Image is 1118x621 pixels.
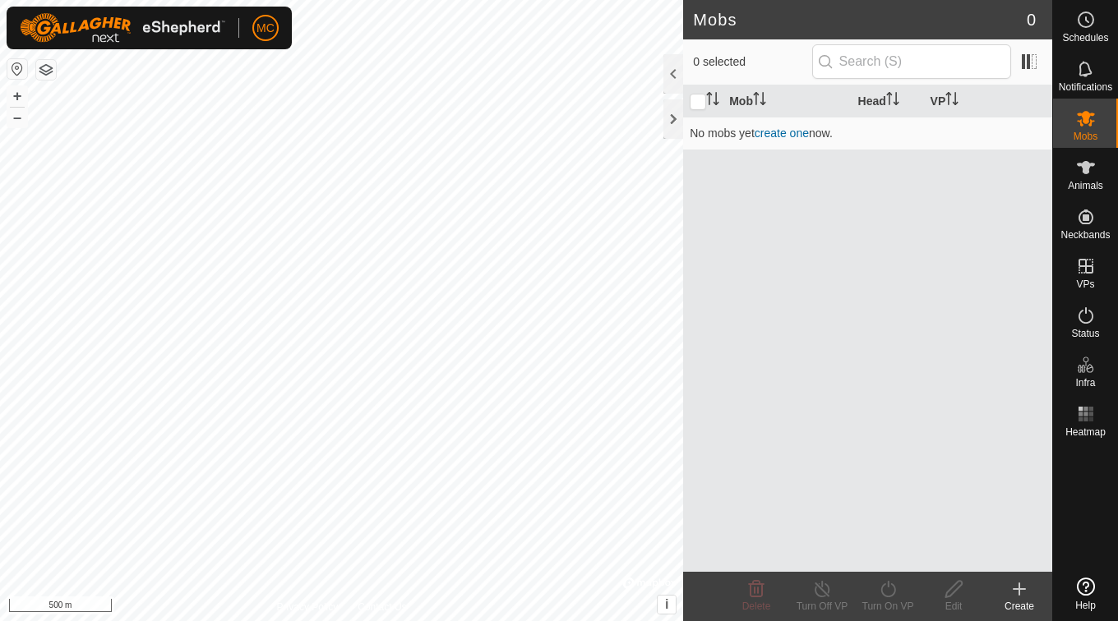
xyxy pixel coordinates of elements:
span: VPs [1076,279,1094,289]
span: i [665,597,668,611]
div: Create [986,599,1052,614]
p-sorticon: Activate to sort [706,94,719,108]
img: Gallagher Logo [20,13,225,43]
a: Privacy Policy [277,600,339,614]
span: Animals [1068,181,1103,191]
th: Mob [723,85,851,117]
div: Edit [921,599,986,614]
span: Help [1075,600,1096,610]
p-sorticon: Activate to sort [945,94,959,108]
button: Reset Map [7,59,27,79]
a: Contact Us [358,600,406,614]
button: – [7,108,27,127]
span: 0 selected [693,53,811,71]
div: Turn Off VP [789,599,855,614]
span: Notifications [1059,82,1112,92]
h2: Mobs [693,10,1027,30]
span: Heatmap [1065,427,1106,437]
button: Map Layers [36,60,56,80]
p-sorticon: Activate to sort [753,94,766,108]
span: Status [1071,329,1099,338]
button: i [658,596,676,614]
button: + [7,86,27,106]
a: create one [755,126,809,140]
th: VP [924,85,1052,117]
span: Schedules [1062,33,1108,43]
a: Help [1053,571,1118,617]
td: No mobs yet now. [683,117,1052,149]
span: Mobs [1074,131,1097,141]
span: 0 [1027,7,1036,32]
span: MC [256,20,275,37]
th: Head [852,85,924,117]
span: Infra [1075,378,1095,388]
span: Neckbands [1060,230,1110,240]
div: Turn On VP [855,599,921,614]
span: Delete [742,600,771,612]
p-sorticon: Activate to sort [886,94,899,108]
input: Search (S) [812,44,1011,79]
